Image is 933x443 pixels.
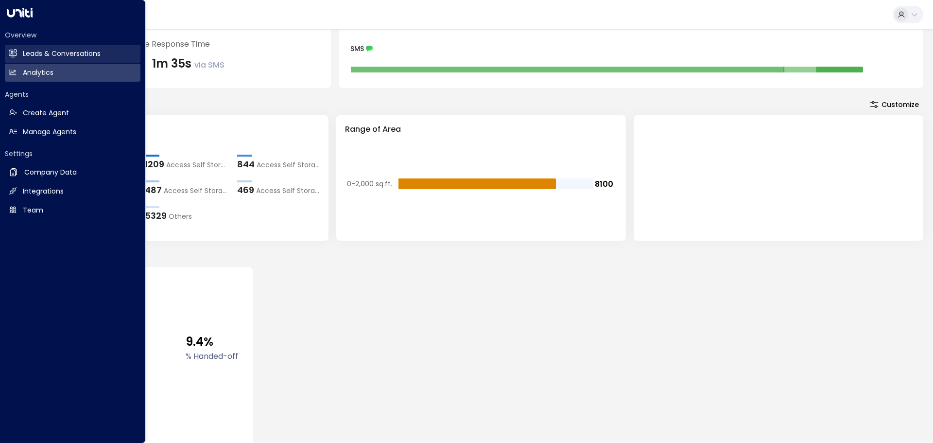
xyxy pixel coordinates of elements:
div: [PERSON_NAME] Average Response Time [51,38,319,50]
h2: Integrations [23,186,64,196]
h2: Agents [5,89,140,99]
h2: Company Data [24,167,77,177]
div: 487Access Self Storage High Wycombe [145,183,227,196]
h2: Create Agent [23,108,69,118]
span: Access Self Storage Birmingham Central [166,160,227,170]
a: Team [5,201,140,219]
label: % Handed-off [186,351,238,362]
a: Leads & Conversations [5,45,140,63]
div: 487 [145,183,162,196]
h2: Analytics [23,68,53,78]
div: 1m 35s [152,55,225,72]
span: Access Self Storage Romford [256,186,320,196]
div: 5329 [145,209,167,222]
h2: Manage Agents [23,127,76,137]
a: Company Data [5,163,140,181]
p: Conversion Metrics [39,250,923,262]
span: Access Self Storage High Wycombe [164,186,227,196]
tspan: 8100 [595,178,613,190]
button: Customize [865,98,923,111]
div: 844Access Self Storage Kings Cross [237,158,320,171]
h3: Range of Area [345,124,617,135]
span: via SMS [194,59,225,71]
div: 469 [237,183,254,196]
a: Analytics [5,64,140,82]
div: 469Access Self Storage Romford [237,183,320,196]
h2: Overview [5,30,140,40]
div: 1209 [145,158,164,171]
a: Create Agent [5,104,140,122]
h3: Location of Interest [48,124,320,135]
a: Integrations [5,182,140,200]
div: 5329Others [145,209,227,222]
div: 844 [237,158,255,171]
span: Access Self Storage Kings Cross [257,160,320,170]
h2: Team [23,205,43,215]
h2: Leads & Conversations [23,49,101,59]
a: Manage Agents [5,123,140,141]
span: 9.4% [186,333,238,351]
tspan: 0-2,000 sq.ft. [347,179,392,189]
h2: Settings [5,149,140,159]
span: Others [169,212,192,222]
div: 1209Access Self Storage Birmingham Central [145,158,227,171]
div: SMS [350,45,912,52]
